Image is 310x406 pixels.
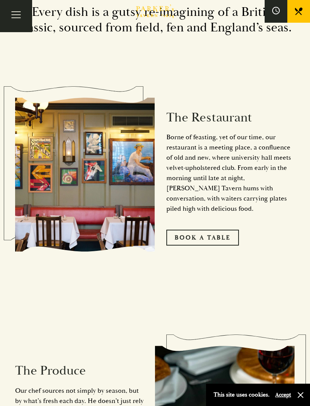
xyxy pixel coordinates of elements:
[166,110,295,125] h2: The Restaurant
[275,391,291,398] button: Accept
[214,389,270,400] p: This site uses cookies.
[15,4,295,35] h2: Every dish is a gutsy re-imagining of a British classic, sourced from field, fen and England’s seas.
[166,132,295,214] p: Borne of feasting, yet of our time, our restaurant is a meeting place, a confluence of old and ne...
[297,391,304,399] button: Close and accept
[166,230,239,246] a: Book A Table
[15,363,144,378] h2: The Produce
